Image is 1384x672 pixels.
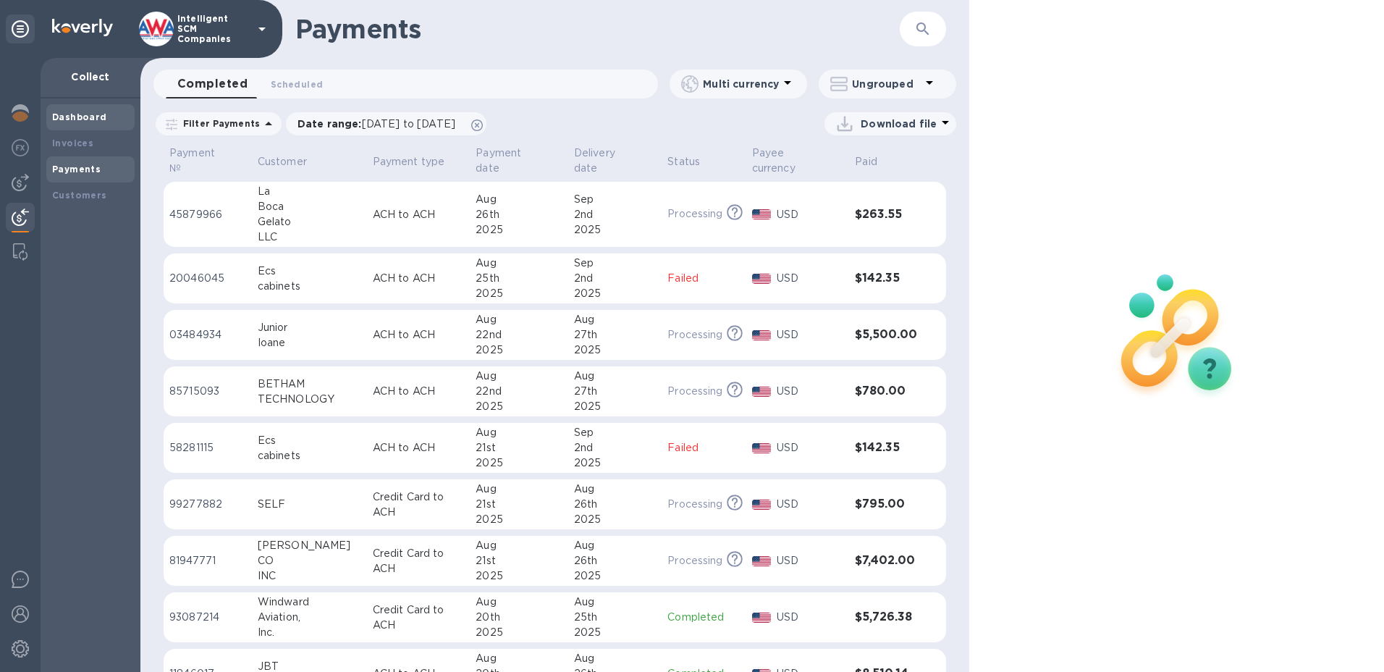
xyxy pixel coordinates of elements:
[258,610,361,625] div: Aviation,
[777,384,843,399] p: USD
[574,425,657,440] div: Sep
[855,208,917,222] h3: $263.55
[373,440,465,455] p: ACH to ACH
[258,497,361,512] div: SELF
[476,256,562,271] div: Aug
[855,154,877,169] p: Paid
[777,207,843,222] p: USD
[667,553,722,568] p: Processing
[258,335,361,350] div: Ioane
[476,512,562,527] div: 2025
[12,139,29,156] img: Foreign exchange
[574,146,638,176] p: Delivery date
[855,328,917,342] h3: $5,500.00
[295,14,816,44] h1: Payments
[574,271,657,286] div: 2nd
[476,192,562,207] div: Aug
[476,207,562,222] div: 26th
[476,538,562,553] div: Aug
[574,192,657,207] div: Sep
[855,554,917,568] h3: $7,402.00
[574,568,657,584] div: 2025
[667,610,740,625] p: Completed
[476,369,562,384] div: Aug
[258,377,361,392] div: BETHAM
[777,271,843,286] p: USD
[362,118,455,130] span: [DATE] to [DATE]
[476,610,562,625] div: 20th
[52,70,129,84] p: Collect
[169,207,246,222] p: 45879966
[476,286,562,301] div: 2025
[476,595,562,610] div: Aug
[476,482,562,497] div: Aug
[667,497,722,512] p: Processing
[777,497,843,512] p: USD
[855,272,917,285] h3: $142.35
[169,271,246,286] p: 20046045
[574,146,657,176] span: Delivery date
[373,207,465,222] p: ACH to ACH
[777,440,843,455] p: USD
[476,271,562,286] div: 25th
[271,77,323,92] span: Scheduled
[574,482,657,497] div: Aug
[574,595,657,610] div: Aug
[258,392,361,407] div: TECHNOLOGY
[777,610,843,625] p: USD
[667,154,700,169] p: Status
[574,384,657,399] div: 27th
[258,154,326,169] span: Customer
[298,117,463,131] p: Date range :
[667,327,722,343] p: Processing
[52,19,113,36] img: Logo
[169,610,246,625] p: 93087214
[574,512,657,527] div: 2025
[574,343,657,358] div: 2025
[574,440,657,455] div: 2nd
[852,77,921,91] p: Ungrouped
[258,553,361,568] div: CO
[855,154,896,169] span: Paid
[476,455,562,471] div: 2025
[373,154,445,169] p: Payment type
[752,209,772,219] img: USD
[752,387,772,397] img: USD
[574,286,657,301] div: 2025
[476,568,562,584] div: 2025
[752,146,844,176] span: Payee currency
[476,222,562,238] div: 2025
[52,164,101,175] b: Payments
[752,556,772,566] img: USD
[373,546,465,576] p: Credit Card to ACH
[373,384,465,399] p: ACH to ACH
[574,553,657,568] div: 26th
[752,613,772,623] img: USD
[169,497,246,512] p: 99277882
[777,327,843,343] p: USD
[574,256,657,271] div: Sep
[373,327,465,343] p: ACH to ACH
[777,553,843,568] p: USD
[574,222,657,238] div: 2025
[258,279,361,294] div: cabinets
[855,385,917,398] h3: $780.00
[574,651,657,666] div: Aug
[258,320,361,335] div: Junior
[52,112,107,122] b: Dashboard
[6,14,35,43] div: Unpin categories
[258,214,361,230] div: Gelato
[667,206,722,222] p: Processing
[373,271,465,286] p: ACH to ACH
[476,553,562,568] div: 21st
[667,384,722,399] p: Processing
[574,312,657,327] div: Aug
[574,497,657,512] div: 26th
[855,610,917,624] h3: $5,726.38
[476,343,562,358] div: 2025
[52,190,107,201] b: Customers
[52,138,93,148] b: Invoices
[476,312,562,327] div: Aug
[574,625,657,640] div: 2025
[169,553,246,568] p: 81947771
